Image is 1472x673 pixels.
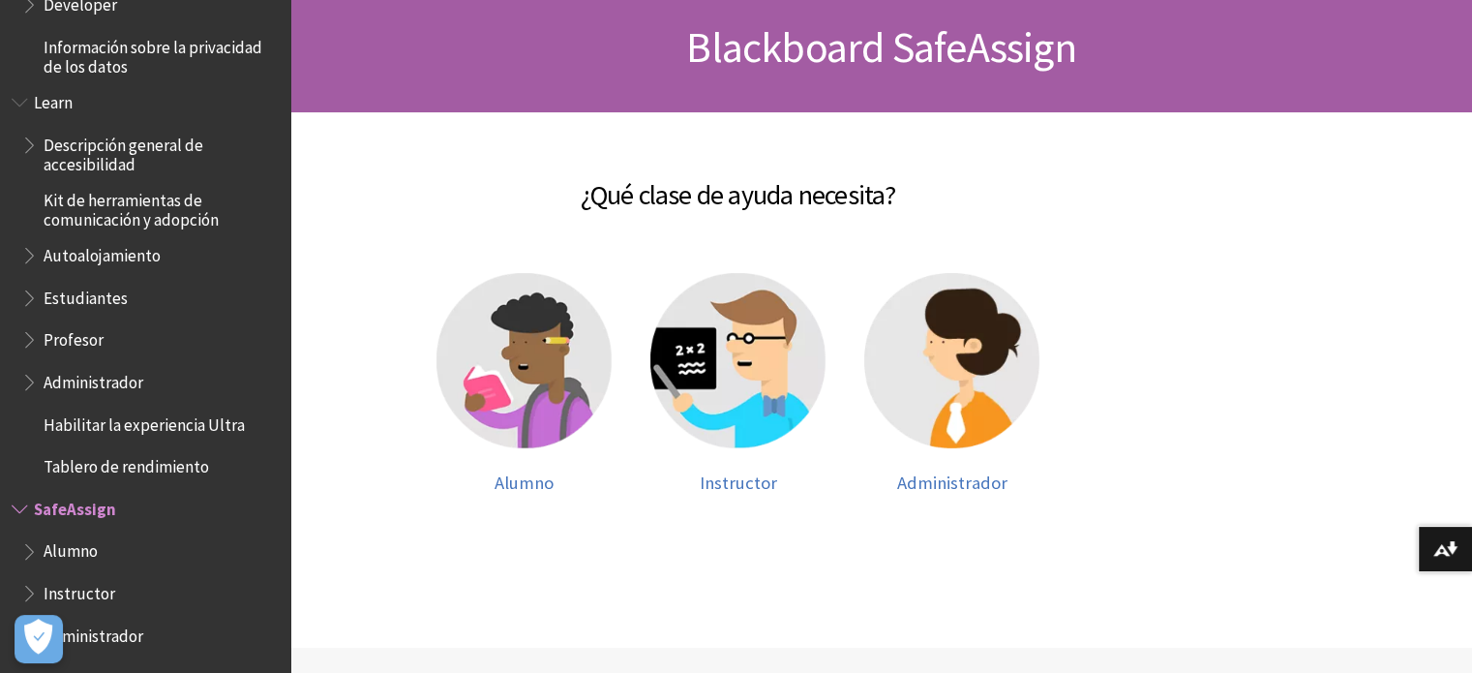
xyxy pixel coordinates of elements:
[897,472,1007,494] span: Administrador
[34,86,73,112] span: Learn
[650,273,826,493] a: Ayuda para el profesor Instructor
[44,31,277,76] span: Información sobre la privacidad de los datos
[436,273,612,493] a: Ayuda para el estudiante Alumno
[44,577,115,603] span: Instructor
[864,273,1039,493] a: Ayuda para el administrador Administrador
[44,450,209,476] span: Tablero de rendimiento
[686,20,1075,74] span: Blackboard SafeAssign
[436,273,612,448] img: Ayuda para el estudiante
[650,273,826,448] img: Ayuda para el profesor
[44,129,277,174] span: Descripción general de accesibilidad
[44,323,104,350] span: Profesor
[44,282,128,308] span: Estudiantes
[15,615,63,663] button: Abrir preferencias
[44,409,245,435] span: Habilitar la experiencia Ultra
[864,273,1039,448] img: Ayuda para el administrador
[12,86,279,483] nav: Book outline for Blackboard Learn Help
[700,472,777,494] span: Instructor
[44,239,161,265] span: Autoalojamiento
[310,151,1166,215] h2: ¿Qué clase de ayuda necesita?
[44,620,143,646] span: Administrador
[495,472,554,494] span: Alumno
[44,184,277,229] span: Kit de herramientas de comunicación y adopción
[44,535,98,562] span: Alumno
[44,366,143,392] span: Administrador
[34,493,116,519] span: SafeAssign
[12,493,279,653] nav: Book outline for Blackboard SafeAssign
